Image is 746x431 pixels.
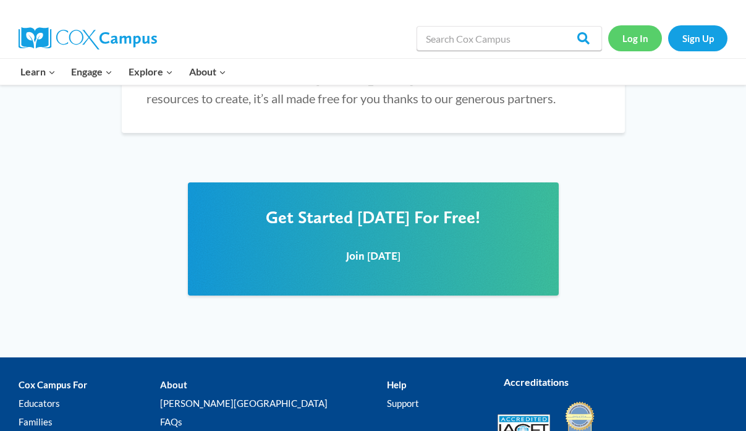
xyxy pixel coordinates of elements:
[160,395,388,413] a: [PERSON_NAME][GEOGRAPHIC_DATA]
[181,59,234,85] button: Child menu of About
[19,27,157,49] img: Cox Campus
[19,395,160,413] a: Educators
[504,376,569,388] strong: Accreditations
[417,26,602,51] input: Search Cox Campus
[266,207,480,228] span: Get Started [DATE] For Free!
[288,240,459,270] a: Join [DATE]
[608,25,727,51] nav: Secondary Navigation
[12,59,64,85] button: Child menu of Learn
[12,59,234,85] nav: Primary Navigation
[608,25,662,51] a: Log In
[121,59,181,85] button: Child menu of Explore
[387,395,479,413] a: Support
[146,69,600,108] p: No. Even though the content on [PERSON_NAME] Campus takes significant resources to create, it’s a...
[668,25,727,51] a: Sign Up
[64,59,121,85] button: Child menu of Engage
[346,249,401,262] span: Join [DATE]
